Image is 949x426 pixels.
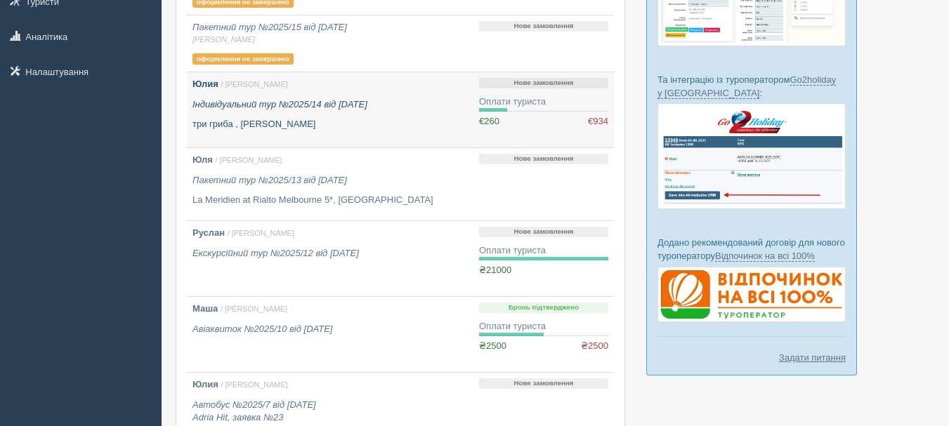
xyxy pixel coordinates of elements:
[192,154,213,165] b: Юля
[479,244,608,258] div: Оплати туриста
[479,154,608,164] p: Нове замовлення
[479,378,608,389] p: Нове замовлення
[221,380,288,389] span: / [PERSON_NAME]
[657,267,846,323] img: %D0%B4%D0%BE%D0%B3%D0%BE%D0%B2%D1%96%D1%80-%D0%B2%D1%96%D0%B4%D0%BF%D0%BE%D1%87%D0%B8%D0%BD%D0%BE...
[192,194,468,207] p: La Meridien аt Rialto Melbourne 5*, [GEOGRAPHIC_DATA]
[192,79,218,89] b: Юлия
[479,227,608,237] p: Нове замовлення
[192,118,468,131] p: три гриба , [PERSON_NAME]
[479,21,608,32] p: Нове замовлення
[192,248,359,258] i: Екскурсійний тур №2025/12 від [DATE]
[192,99,367,109] i: Індивідуальний тур №2025/14 від [DATE]
[779,351,846,364] a: Задати питання
[187,148,473,220] a: Юля / [PERSON_NAME] Пакетний тур №2025/13 від [DATE] La Meridien аt Rialto Melbourne 5*, [GEOGRAP...
[187,72,473,147] a: Юлия / [PERSON_NAME] Індивідуальний тур №2025/14 від [DATE] три гриба , [PERSON_NAME]
[715,251,815,262] a: Відпочинок на всі 100%
[192,379,218,390] b: Юлия
[479,265,511,275] span: ₴21000
[216,156,282,164] span: / [PERSON_NAME]
[192,53,294,65] p: оформлення не завершено
[657,103,846,209] img: go2holiday-bookings-crm-for-travel-agency.png
[187,297,473,372] a: Маша / [PERSON_NAME] Авіаквиток №2025/10 від [DATE]
[479,302,608,313] p: Бронь підтверджено
[192,324,332,334] i: Авіаквиток №2025/10 від [DATE]
[657,236,846,262] p: Додано рекомендований договір для нового туроператору
[192,227,225,238] b: Руслан
[479,320,608,333] div: Оплати туриста
[581,340,608,353] span: ₴2500
[479,78,608,88] p: Нове замовлення
[221,305,287,313] span: / [PERSON_NAME]
[192,303,218,314] b: Маша
[657,73,846,100] p: Та інтеграцію із туроператором :
[228,229,294,237] span: / [PERSON_NAME]
[187,15,473,72] a: Пакетний тур №2025/15 від [DATE] [PERSON_NAME] оформлення не завершено
[192,22,468,45] i: Пакетний тур №2025/15 від [DATE]
[479,95,608,109] div: Оплати туриста
[192,34,468,45] span: [PERSON_NAME]
[192,399,316,423] i: Автобус №2025/7 від [DATE] Adria Hit, заявка №23
[479,116,499,126] span: €260
[588,115,608,128] span: €934
[479,340,506,351] span: ₴2500
[221,80,288,88] span: / [PERSON_NAME]
[657,74,836,99] a: Go2holiday у [GEOGRAPHIC_DATA]
[192,175,347,185] i: Пакетний тур №2025/13 від [DATE]
[187,221,473,296] a: Руслан / [PERSON_NAME] Екскурсійний тур №2025/12 від [DATE]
